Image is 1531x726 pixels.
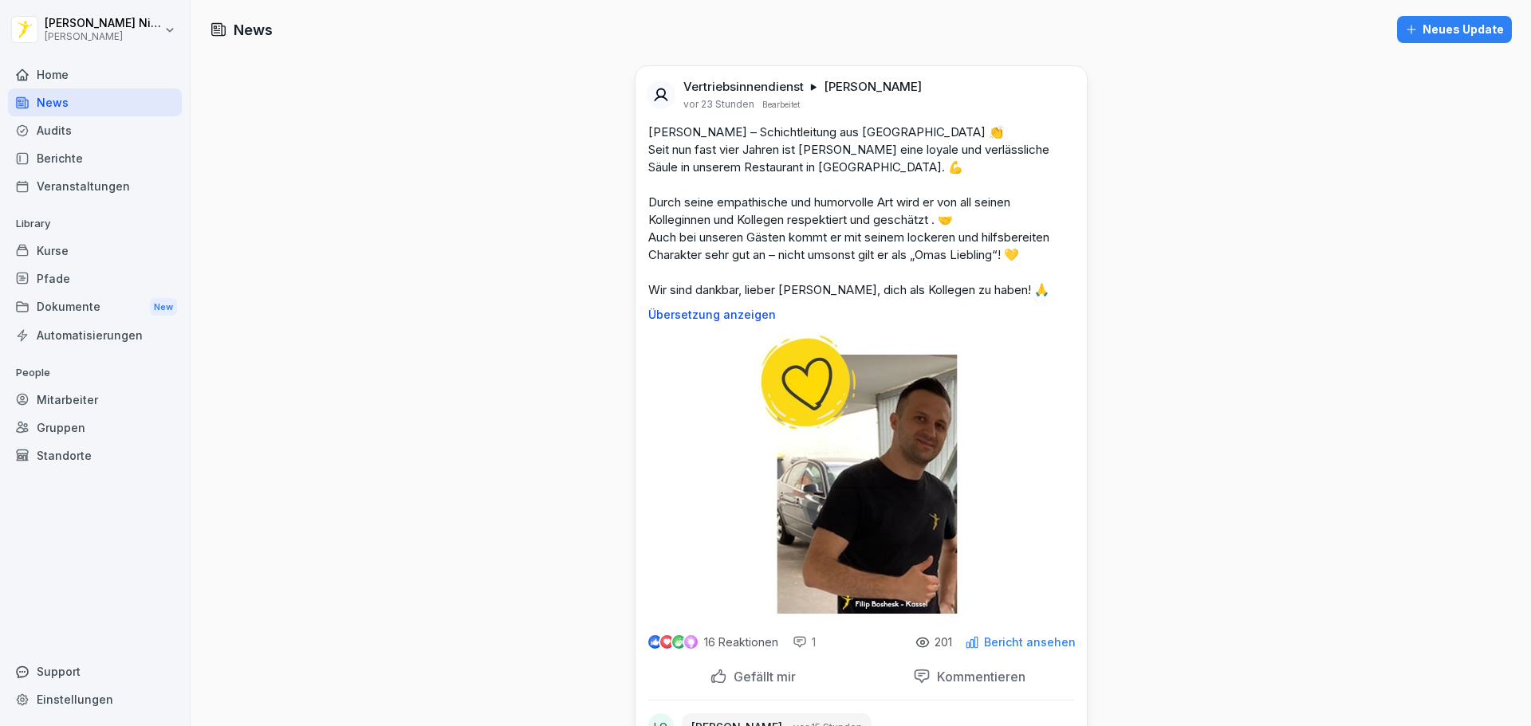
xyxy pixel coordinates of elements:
button: Neues Update [1397,16,1512,43]
img: like [648,636,661,649]
p: Library [8,211,182,237]
a: Veranstaltungen [8,172,182,200]
img: inspiring [684,635,698,649]
p: 201 [935,636,952,649]
a: Audits [8,116,182,144]
div: 1 [793,634,816,650]
a: Berichte [8,144,182,172]
p: [PERSON_NAME] [824,79,922,95]
a: DokumenteNew [8,292,182,322]
p: vor 23 Stunden [683,98,754,111]
p: Bericht ansehen [984,636,1076,649]
p: People [8,360,182,386]
p: Gefällt mir [727,669,796,685]
div: Dokumente [8,292,182,322]
p: Kommentieren [931,669,1025,685]
a: Standorte [8,441,182,469]
img: celebrate [672,635,686,649]
p: [PERSON_NAME] [45,31,161,42]
div: Support [8,657,182,685]
a: Automatisierungen [8,321,182,349]
a: News [8,88,182,116]
div: New [150,298,177,316]
p: [PERSON_NAME] – Schichtleitung aus [GEOGRAPHIC_DATA] 👏 Seit nun fast vier Jahren ist [PERSON_NAME... [648,124,1074,299]
h1: News [234,19,273,41]
a: Gruppen [8,414,182,441]
a: Kurse [8,237,182,265]
p: [PERSON_NAME] Nindel [45,17,161,30]
a: Home [8,61,182,88]
p: Bearbeitet [762,98,800,111]
a: Pfade [8,265,182,292]
img: love [661,636,673,648]
p: Übersetzung anzeigen [648,308,1074,321]
p: 16 Reaktionen [704,636,778,649]
div: Neues Update [1405,21,1504,38]
img: p0tujm4er1c09ryc67a1lb9p.png [759,334,962,617]
a: Einstellungen [8,685,182,713]
a: Mitarbeiter [8,386,182,414]
p: Vertriebsinnendienst [683,79,804,95]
